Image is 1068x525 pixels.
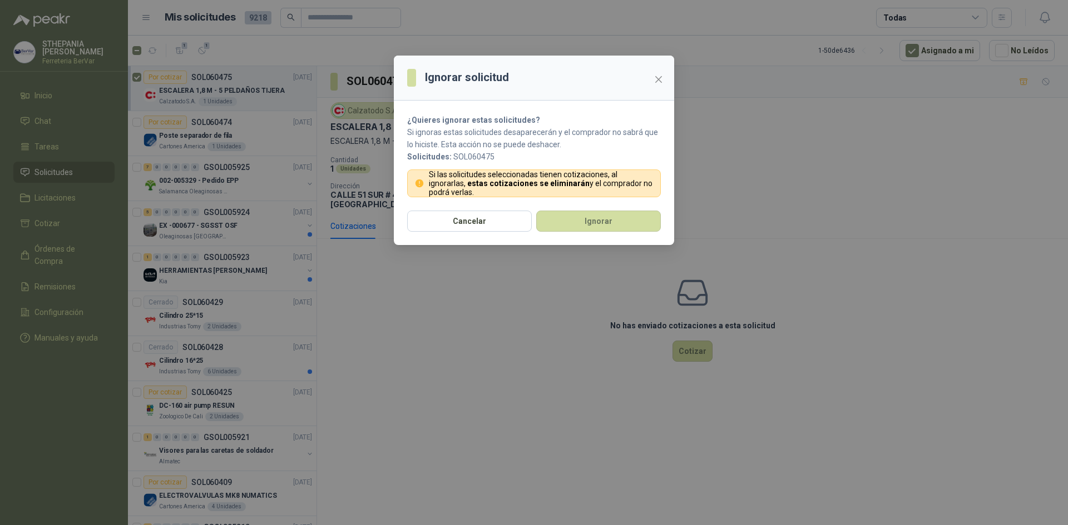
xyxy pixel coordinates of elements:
[536,211,661,232] button: Ignorar
[407,211,532,232] button: Cancelar
[654,75,663,84] span: close
[429,170,654,197] p: Si las solicitudes seleccionadas tienen cotizaciones, al ignorarlas, y el comprador no podrá verlas.
[407,151,661,163] p: SOL060475
[467,179,590,188] strong: estas cotizaciones se eliminarán
[425,69,509,86] h3: Ignorar solicitud
[407,152,452,161] b: Solicitudes:
[407,116,540,124] strong: ¿Quieres ignorar estas solicitudes?
[407,126,661,151] p: Si ignoras estas solicitudes desaparecerán y el comprador no sabrá que lo hiciste. Esta acción no...
[650,71,667,88] button: Close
